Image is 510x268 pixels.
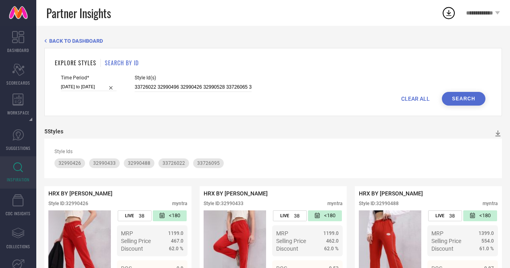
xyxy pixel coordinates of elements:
div: Number of days the style has been live on the platform [428,210,462,221]
span: MRP [121,230,133,237]
span: 32990433 [93,160,116,166]
div: Number of days the style has been live on the platform [118,210,152,221]
span: CDC INSIGHTS [6,210,31,216]
div: Number of days the style has been live on the platform [273,210,307,221]
span: WORKSPACE [7,110,29,116]
div: Number of days since the style was first listed on the platform [308,210,342,221]
div: myntra [327,201,343,206]
span: 467.0 [171,238,183,244]
span: 32990488 [128,160,150,166]
span: <180 [479,212,491,219]
div: Style ID: 32990426 [48,201,88,206]
span: Discount [121,245,143,252]
span: <180 [169,212,180,219]
div: Number of days since the style was first listed on the platform [463,210,497,221]
span: 62.0 % [324,246,339,251]
span: Selling Price [431,238,461,244]
div: Number of days since the style was first listed on the platform [153,210,187,221]
div: Back TO Dashboard [44,38,502,44]
span: 38 [449,213,455,219]
div: myntra [172,201,187,206]
span: Selling Price [276,238,306,244]
span: <180 [324,212,335,219]
input: Select time period [61,83,117,91]
span: 554.0 [481,238,494,244]
span: MRP [276,230,288,237]
div: 5 Styles [44,128,63,135]
span: MRP [431,230,443,237]
span: DASHBOARD [7,47,29,53]
span: Partner Insights [46,5,111,21]
span: Time Period* [61,75,117,81]
span: 38 [139,213,144,219]
div: Style Ids [54,149,492,154]
span: LIVE [125,213,134,218]
input: Enter comma separated style ids e.g. 12345, 67890 [135,83,252,92]
span: BACK TO DASHBOARD [49,38,103,44]
span: 32990426 [58,160,81,166]
div: Open download list [441,6,456,20]
span: INSPIRATION [7,177,29,183]
h1: SEARCH BY ID [105,58,139,67]
span: Discount [276,245,298,252]
span: SCORECARDS [6,80,30,86]
span: Discount [431,245,454,252]
span: COLLECTIONS [6,243,30,249]
button: Search [442,92,485,106]
span: 33726022 [162,160,185,166]
span: 462.0 [326,238,339,244]
span: 38 [294,213,300,219]
span: LIVE [280,213,289,218]
span: HRX BY [PERSON_NAME] [204,190,268,197]
span: HRX BY [PERSON_NAME] [48,190,112,197]
span: 62.0 % [169,246,183,251]
span: LIVE [435,213,444,218]
span: SUGGESTIONS [6,145,31,151]
h1: EXPLORE STYLES [55,58,96,67]
span: 1399.0 [479,231,494,236]
span: Style Id(s) [135,75,252,81]
div: Style ID: 32990433 [204,201,244,206]
div: Style ID: 32990488 [359,201,399,206]
span: 61.0 % [479,246,494,251]
span: 33726095 [197,160,220,166]
span: 1199.0 [323,231,339,236]
div: myntra [483,201,498,206]
span: 1199.0 [168,231,183,236]
span: HRX BY [PERSON_NAME] [359,190,423,197]
span: Selling Price [121,238,151,244]
span: CLEAR ALL [401,96,430,102]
